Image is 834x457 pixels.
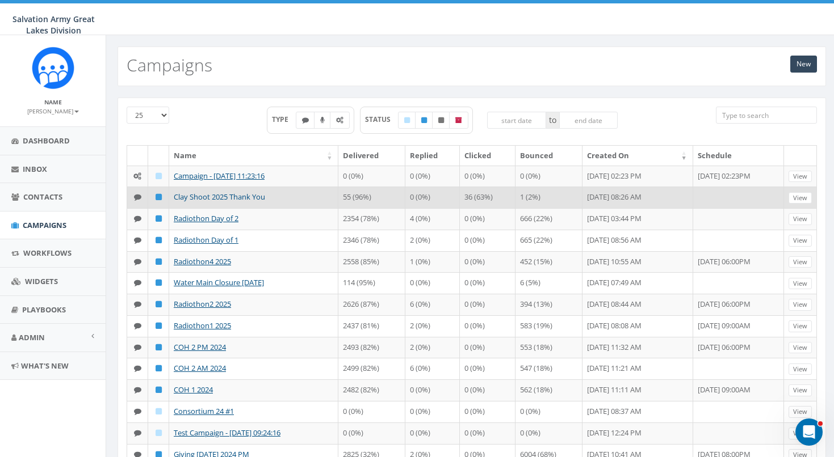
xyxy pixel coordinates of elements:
td: [DATE] 08:44 AM [582,294,693,315]
td: 2493 (82%) [338,337,405,358]
td: 553 (18%) [516,337,582,358]
a: Radiothon2 2025 [174,299,231,309]
td: [DATE] 06:00PM [693,251,784,273]
i: Published [156,344,162,351]
a: COH 1 2024 [174,384,213,395]
td: 0 (0%) [516,422,582,444]
i: Automated Message [336,117,343,124]
td: [DATE] 02:23PM [693,166,784,187]
span: TYPE [272,115,296,124]
a: Water Main Closure [DATE] [174,277,264,287]
i: Published [156,386,162,393]
a: View [789,363,812,375]
td: [DATE] 02:23 PM [582,166,693,187]
i: Text SMS [134,365,141,372]
a: View [789,428,812,439]
td: 666 (22%) [516,208,582,230]
input: end date [559,112,618,129]
a: Radiothon Day of 1 [174,235,238,245]
td: 6 (0%) [405,358,460,379]
a: COH 2 AM 2024 [174,363,226,373]
i: Text SMS [134,193,141,201]
iframe: Intercom live chat [795,418,823,446]
td: 0 (0%) [460,230,516,251]
td: [DATE] 12:24 PM [582,422,693,444]
td: [DATE] 08:37 AM [582,401,693,422]
i: Published [421,117,427,124]
td: [DATE] 09:00AM [693,315,784,337]
td: 1 (2%) [516,187,582,208]
td: [DATE] 08:56 AM [582,230,693,251]
i: Draft [156,408,162,415]
td: 0 (0%) [460,401,516,422]
label: Draft [398,112,416,129]
td: 2437 (81%) [338,315,405,337]
i: Text SMS [134,215,141,222]
td: 114 (95%) [338,272,405,294]
i: Published [156,236,162,244]
td: 547 (18%) [516,358,582,379]
a: View [789,320,812,332]
i: Text SMS [134,301,141,308]
th: Clicked [460,146,516,166]
i: Draft [404,117,410,124]
td: 2626 (87%) [338,294,405,315]
small: [PERSON_NAME] [27,107,79,115]
td: 2 (0%) [405,337,460,358]
td: 0 (0%) [460,294,516,315]
i: Published [156,322,162,329]
span: STATUS [365,115,399,124]
a: Clay Shoot 2025 Thank You [174,192,265,202]
span: Widgets [25,276,58,286]
td: 562 (18%) [516,379,582,401]
i: Text SMS [134,429,141,437]
td: 0 (0%) [460,272,516,294]
td: 0 (0%) [460,315,516,337]
i: Automated Message [133,172,141,180]
span: Workflows [23,248,72,258]
td: 1 (0%) [405,251,460,273]
i: Draft [156,429,162,437]
a: View [789,256,812,268]
a: Radiothon Day of 2 [174,213,238,223]
a: View [789,406,812,418]
a: View [789,342,812,354]
td: 0 (0%) [460,251,516,273]
td: 394 (13%) [516,294,582,315]
a: View [789,213,812,225]
td: 0 (0%) [405,187,460,208]
td: 452 (15%) [516,251,582,273]
td: [DATE] 09:00AM [693,379,784,401]
a: View [789,171,812,183]
i: Text SMS [134,322,141,329]
td: 665 (22%) [516,230,582,251]
td: [DATE] 06:00PM [693,337,784,358]
i: Published [156,215,162,222]
td: 0 (0%) [516,166,582,187]
td: 0 (0%) [405,272,460,294]
td: 0 (0%) [338,166,405,187]
a: COH 2 PM 2024 [174,342,226,352]
td: [DATE] 07:49 AM [582,272,693,294]
td: 0 (0%) [460,379,516,401]
i: Published [156,279,162,286]
span: Playbooks [22,304,66,315]
td: 2558 (85%) [338,251,405,273]
a: Test Campaign - [DATE] 09:24:16 [174,428,280,438]
th: Bounced [516,146,582,166]
i: Text SMS [134,258,141,265]
td: 0 (0%) [405,401,460,422]
span: Contacts [23,192,62,202]
span: Dashboard [23,136,70,146]
i: Text SMS [302,117,309,124]
th: Schedule [693,146,784,166]
td: 0 (0%) [405,166,460,187]
img: Rally_Corp_Icon_1.png [32,46,74,89]
i: Ringless Voice Mail [320,117,325,124]
th: Name: activate to sort column ascending [169,146,338,166]
td: 2482 (82%) [338,379,405,401]
td: [DATE] 11:32 AM [582,337,693,358]
td: [DATE] 08:26 AM [582,187,693,208]
i: Published [156,301,162,308]
span: Campaigns [23,220,66,230]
